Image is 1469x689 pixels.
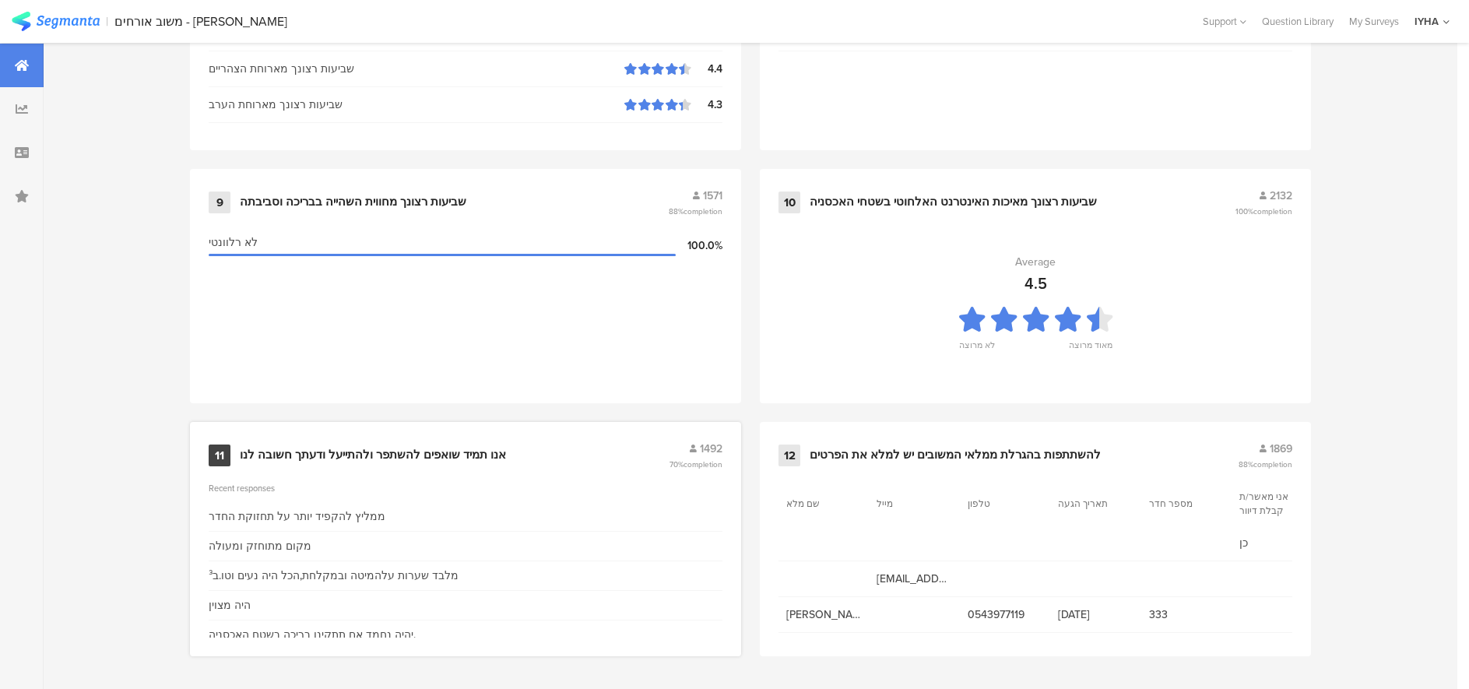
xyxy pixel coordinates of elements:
[209,538,311,554] div: מקום מתוחזק ומעולה
[959,339,995,360] div: לא מרוצה
[209,234,258,251] span: לא רלוונטי
[209,61,624,77] div: שביעות רצונך מארוחת הצהריים
[810,195,1097,210] div: שביעות רצונך מאיכות האינטרנט האלחוטי בשטחי האכסניה
[684,206,722,217] span: completion
[1239,490,1309,518] section: אני מאשר/ת קבלת דיוור
[778,445,800,466] div: 12
[669,459,722,470] span: 70%
[877,571,951,587] span: [EMAIL_ADDRESS][DOMAIN_NAME]
[1024,272,1047,295] div: 4.5
[209,597,251,613] div: היה מצוין
[786,497,856,511] section: שם מלא
[1253,206,1292,217] span: completion
[1239,459,1292,470] span: 88%
[1203,9,1246,33] div: Support
[209,192,230,213] div: 9
[691,61,722,77] div: 4.4
[1415,14,1439,29] div: IYHA
[1270,441,1292,457] span: 1869
[691,97,722,113] div: 4.3
[684,459,722,470] span: completion
[106,12,108,30] div: |
[676,237,722,254] div: 100.0%
[1341,14,1407,29] a: My Surveys
[1149,497,1219,511] section: מספר חדר
[1058,606,1133,623] span: [DATE]
[209,97,624,113] div: שביעות רצונך מארוחת הערב
[209,445,230,466] div: 11
[810,448,1101,463] div: להשתתפות בהגרלת ממלאי המשובים יש למלא את הפרטים
[1253,459,1292,470] span: completion
[786,606,861,623] span: [PERSON_NAME]
[1015,254,1056,270] div: Average
[968,497,1038,511] section: טלפון
[1069,339,1112,360] div: מאוד מרוצה
[209,508,385,525] div: ממליץ להקפיד יותר על תחזוקת החדר
[240,195,466,210] div: שביעות רצונך מחווית השהייה בבריכה וסביבתה
[209,568,459,584] div: ³מלבד שערות עלהמיטה ובמקלחת,הכל היה נעים וטו.ב
[12,12,100,31] img: segmanta logo
[1149,606,1224,623] span: 333
[1254,14,1341,29] a: Question Library
[1239,535,1314,551] span: כן
[1235,206,1292,217] span: 100%
[669,206,722,217] span: 88%
[1270,188,1292,204] span: 2132
[114,14,287,29] div: משוב אורחים - [PERSON_NAME]
[877,497,947,511] section: מייל
[240,448,506,463] div: אנו תמיד שואפים להשתפר ולהתייעל ודעתך חשובה לנו
[1058,497,1128,511] section: תאריך הגעה
[778,192,800,213] div: 10
[700,441,722,457] span: 1492
[209,627,416,643] div: יהיה נחמד אם תתקינו בריכה בשטח האכסניה.
[209,482,722,494] div: Recent responses
[703,188,722,204] span: 1571
[968,606,1042,623] span: 0543977119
